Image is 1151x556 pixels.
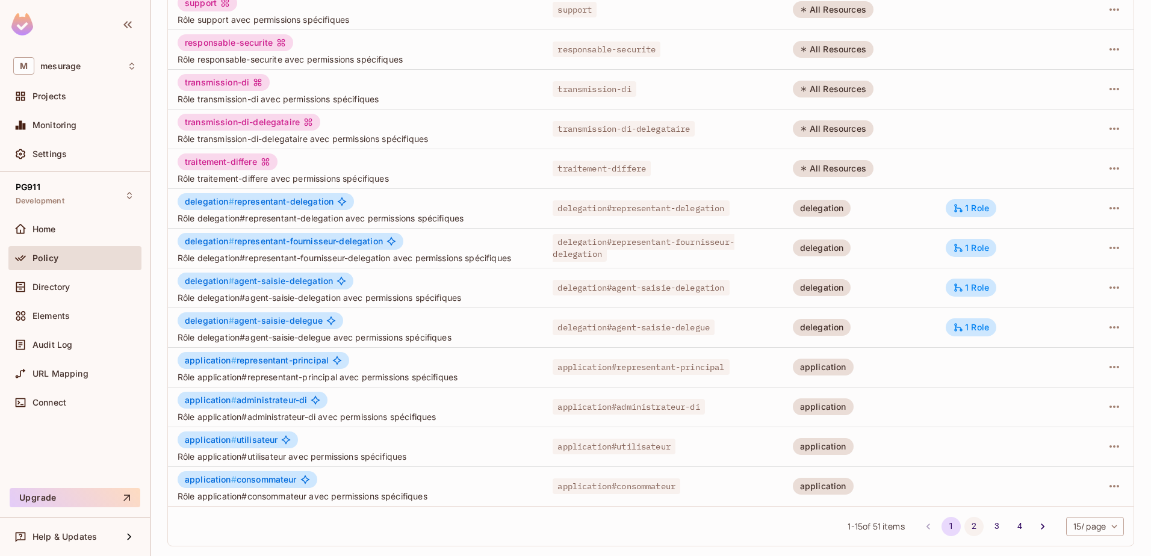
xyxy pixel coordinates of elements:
span: Settings [33,149,67,159]
span: delegation#agent-saisie-delegue [553,320,715,335]
span: Rôle responsable-securite avec permissions spécifiques [178,54,533,65]
span: application [185,434,237,445]
div: application [793,438,854,455]
span: 1 - 15 of 51 items [848,520,904,533]
button: Go to page 3 [987,517,1007,536]
span: traitement-differe [553,161,651,176]
span: representant-principal [185,356,329,365]
span: # [229,315,234,326]
div: All Resources [793,81,873,97]
span: Rôle application#representant-principal avec permissions spécifiques [178,371,533,383]
div: delegation [793,279,851,296]
button: Go to next page [1033,517,1052,536]
span: application#utilisateur [553,439,675,454]
span: # [231,355,237,365]
span: Rôle delegation#representant-fournisseur-delegation avec permissions spécifiques [178,252,533,264]
span: Directory [33,282,70,292]
div: 1 Role [953,203,989,214]
div: application [793,478,854,495]
div: 1 Role [953,242,989,253]
span: # [229,196,234,206]
span: # [229,276,234,286]
span: Rôle delegation#agent-saisie-delegation avec permissions spécifiques [178,292,533,303]
div: responsable-securite [178,34,293,51]
div: All Resources [793,160,873,177]
div: delegation [793,319,851,336]
span: Projects [33,91,66,101]
span: application#representant-principal [553,359,729,375]
button: Go to page 4 [1010,517,1029,536]
span: utilisateur [185,435,278,445]
span: Monitoring [33,120,77,130]
span: transmission-di-delegataire [553,121,695,137]
span: application [185,395,237,405]
span: # [229,236,234,246]
span: Rôle transmission-di-delegataire avec permissions spécifiques [178,133,533,144]
div: 15 / page [1066,517,1124,536]
div: application [793,359,854,375]
button: Go to page 2 [964,517,984,536]
span: delegation#representant-fournisseur-delegation [553,234,734,262]
span: PG911 [16,182,40,192]
div: 1 Role [953,282,989,293]
span: application#consommateur [553,478,680,494]
span: delegation#representant-delegation [553,200,729,216]
span: delegation [185,315,234,326]
span: Rôle transmission-di avec permissions spécifiques [178,93,533,105]
div: delegation [793,200,851,217]
span: Home [33,224,56,234]
span: Rôle application#utilisateur avec permissions spécifiques [178,451,533,462]
span: Rôle application#consommateur avec permissions spécifiques [178,490,533,502]
span: representant-fournisseur-delegation [185,236,383,246]
span: delegation [185,276,234,286]
div: transmission-di-delegataire [178,114,320,131]
span: Rôle support avec permissions spécifiques [178,14,533,25]
span: delegation [185,236,234,246]
div: traitement-differe [178,153,278,170]
span: Policy [33,253,58,263]
img: SReyMgAAAABJRU5ErkJggg== [11,13,33,36]
div: All Resources [793,1,873,18]
span: Rôle delegation#representant-delegation avec permissions spécifiques [178,212,533,224]
span: Elements [33,311,70,321]
span: Rôle application#administrateur-di avec permissions spécifiques [178,411,533,422]
div: All Resources [793,41,873,58]
span: representant-delegation [185,197,334,206]
span: transmission-di [553,81,636,97]
div: 1 Role [953,322,989,333]
span: # [231,434,237,445]
span: Development [16,196,64,206]
span: Connect [33,398,66,407]
button: Upgrade [10,488,140,507]
span: URL Mapping [33,369,88,378]
span: M [13,57,34,75]
span: responsable-securite [553,42,660,57]
span: Rôle traitement-differe avec permissions spécifiques [178,173,533,184]
span: administrateur-di [185,395,307,405]
nav: pagination navigation [917,517,1054,536]
span: agent-saisie-delegation [185,276,333,286]
button: page 1 [942,517,961,536]
span: application#administrateur-di [553,399,704,415]
span: Audit Log [33,340,72,350]
div: application [793,398,854,415]
span: # [231,474,237,484]
span: support [553,2,597,17]
span: consommateur [185,475,297,484]
span: Workspace: mesurage [40,61,81,71]
span: agent-saisie-delegue [185,316,323,326]
span: delegation#agent-saisie-delegation [553,280,729,295]
div: All Resources [793,120,873,137]
div: transmission-di [178,74,270,91]
span: Rôle delegation#agent-saisie-delegue avec permissions spécifiques [178,332,533,343]
span: delegation [185,196,234,206]
span: # [231,395,237,405]
span: application [185,355,237,365]
div: delegation [793,239,851,256]
span: Help & Updates [33,532,97,542]
span: application [185,474,237,484]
